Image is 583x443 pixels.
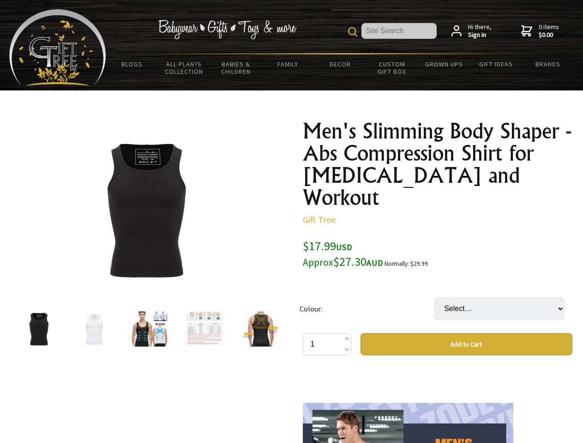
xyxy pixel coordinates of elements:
[522,54,574,74] a: Brands
[336,242,352,252] span: USD
[361,23,437,39] input: Site Search
[210,54,262,81] a: Babies & Children
[158,54,210,81] a: All Plants Collection
[9,9,106,86] img: Babyware - Gifts - Toys and more...
[74,138,218,282] img: Men's Slimming Body Shaper - Abs Compression Shirt for Gynecomastia and Workout
[367,257,383,268] span: AUD
[303,120,572,209] h1: Men's Slimming Body Shaper - Abs Compression Shirt for [MEDICAL_DATA] and Workout
[468,23,492,39] span: Hi there,
[243,311,278,347] img: Men's Slimming Body Shaper - Abs Compression Shirt for Gynecomastia and Workout
[366,54,418,81] a: Custom Gift Box
[303,256,333,269] small: Approx
[158,20,296,39] img: Babywear - Gifts - Toys & more
[521,23,559,39] a: 0 items$0.00
[361,333,572,355] button: Add to Cart
[314,54,366,74] a: Decor
[132,311,167,347] img: Men's Slimming Body Shaper - Abs Compression Shirt for Gynecomastia and Workout
[348,27,357,36] img: product search
[539,31,559,39] strong: $0.00
[468,31,492,39] strong: Sign in
[262,54,314,74] a: Family
[187,311,222,347] img: Men's Slimming Body Shaper - Abs Compression Shirt for Gynecomastia and Workout
[385,260,428,268] small: Normally: $29.99
[470,54,522,74] a: Gift Ideas
[303,238,383,269] span: $17.99 $27.30
[451,23,492,39] a: Hi there,Sign in
[300,284,434,333] td: Colour:
[106,54,158,74] a: BLOGS
[539,23,559,39] span: 0 items
[77,311,112,347] img: Men's Slimming Body Shaper - Abs Compression Shirt for Gynecomastia and Workout
[21,311,56,347] img: Men's Slimming Body Shaper - Abs Compression Shirt for Gynecomastia and Workout
[303,214,336,225] a: Gift Tree
[418,54,470,74] a: Grown Ups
